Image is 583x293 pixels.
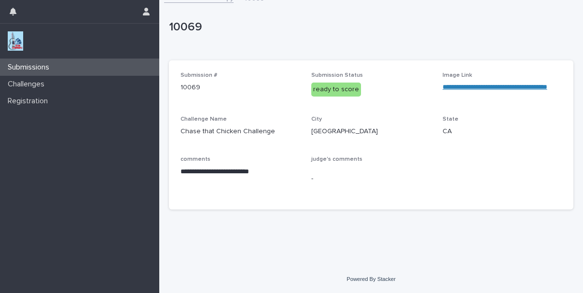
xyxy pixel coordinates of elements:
p: Challenges [4,80,52,89]
span: State [443,116,458,122]
span: Submission # [180,72,217,78]
p: 10069 [180,83,300,93]
p: CA [443,126,562,137]
p: [GEOGRAPHIC_DATA] [311,126,430,137]
span: Submission Status [311,72,363,78]
img: jxsLJbdS1eYBI7rVAS4p [8,31,23,51]
p: Submissions [4,63,57,72]
p: Registration [4,97,56,106]
span: Challenge Name [180,116,227,122]
div: ready to score [311,83,361,97]
span: Image Link [443,72,472,78]
p: 10069 [169,20,569,34]
span: City [311,116,322,122]
span: judge's comments [311,156,362,162]
span: comments [180,156,210,162]
p: - [311,174,430,184]
p: Chase that Chicken Challenge [180,126,300,137]
a: Powered By Stacker [347,276,395,282]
